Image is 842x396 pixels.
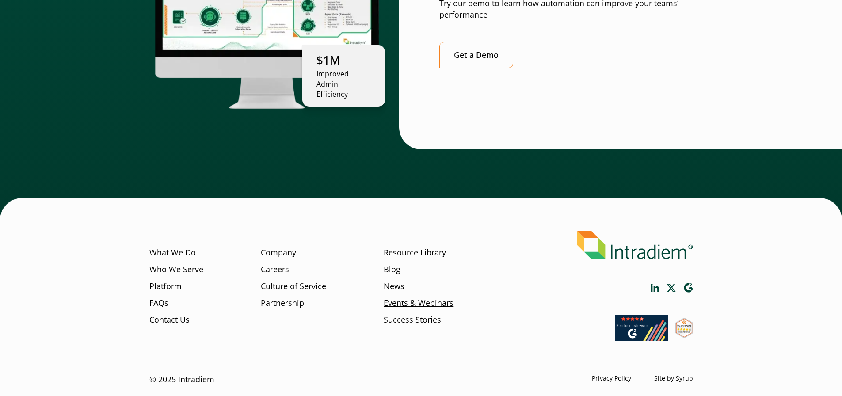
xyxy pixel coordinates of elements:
a: Blog [384,264,400,275]
img: Intradiem [577,231,693,259]
a: News [384,281,404,292]
a: Link opens in a new window [675,330,693,340]
a: FAQs [149,297,168,309]
p: Improved Admin Efficiency [316,69,371,99]
a: Platform [149,281,182,292]
a: Resource Library [384,247,446,259]
a: Company [261,247,296,259]
a: Site by Syrup [654,374,693,382]
a: Privacy Policy [592,374,631,382]
a: Success Stories [384,314,441,326]
a: Link opens in a new window [615,333,668,343]
a: Careers [261,264,289,275]
a: Who We Serve [149,264,203,275]
img: Read our reviews on G2 [615,315,668,341]
p: © 2025 Intradiem [149,374,214,385]
a: Link opens in a new window [683,283,693,293]
a: Link opens in a new window [667,284,676,292]
a: Link opens in a new window [651,284,659,292]
a: Events & Webinars [384,297,453,309]
a: Culture of Service [261,281,326,292]
p: $1M [316,52,371,69]
a: What We Do [149,247,196,259]
img: SourceForge User Reviews [675,318,693,338]
a: Partnership [261,297,304,309]
a: Get a Demo [439,42,513,68]
a: Contact Us [149,314,190,326]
